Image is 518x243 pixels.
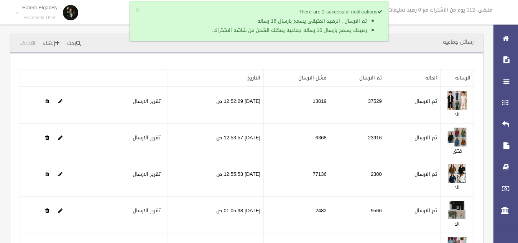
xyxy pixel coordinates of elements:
a: Edit [447,96,467,106]
a: فشل الارسال [298,73,327,83]
td: 37529 [330,87,385,124]
a: Edit [58,96,62,106]
a: Edit [58,206,62,215]
strong: There are 2 successful notifications: [297,7,382,17]
img: 638910752364816942.jpg [447,91,467,110]
small: Facebook User [22,15,58,21]
a: تقرير الارسال [133,133,161,142]
a: Edit [447,169,467,179]
img: 638910754294190600.jpg [447,164,467,183]
a: الا [455,110,460,119]
a: الا [455,219,460,229]
td: [DATE] 01:05:38 ص [168,197,264,233]
a: Edit [447,206,467,215]
a: Edit [58,169,62,179]
label: تم الارسال [414,97,437,106]
label: تم الارسال [414,133,437,142]
label: تم الارسال [414,170,437,179]
a: Edit [447,133,467,142]
a: الا [455,183,460,192]
td: 6368 [263,124,330,160]
td: 2300 [330,160,385,197]
img: 638910759934703804.jpg [447,200,467,220]
td: 13019 [263,87,330,124]
a: تقرير الارسال [133,96,161,106]
li: رصيدك يسمح بارسال 16 رساله جماعيه يمكنك الشحن من شاشه الاشتراك. [150,26,367,35]
a: تم الارسال [359,73,382,83]
td: 77136 [263,160,330,197]
a: إنشاء [40,36,62,51]
th: الحاله [385,69,440,87]
img: 638910753509971848.jpg [447,127,467,147]
a: بحث [64,36,84,51]
a: التاريخ [247,73,260,83]
th: الرساله [441,69,474,87]
td: [DATE] 12:53:57 ص [168,124,264,160]
button: × [135,7,140,14]
td: [DATE] 12:55:53 ص [168,160,264,197]
td: 2482 [263,197,330,233]
a: تقرير الارسال [133,169,161,179]
td: 23916 [330,124,385,160]
a: قثق [452,146,462,156]
td: [DATE] 12:52:29 ص [168,87,264,124]
li: تم الارسال , الرصيد المتبقى يسمح بارسال 16 رساله [150,17,367,26]
p: Hatem ElgabRy [22,5,58,10]
a: Edit [58,133,62,142]
header: رسائل جماعيه [434,35,483,50]
td: 9566 [330,197,385,233]
a: تقرير الارسال [133,206,161,215]
label: تم الارسال [414,206,437,215]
